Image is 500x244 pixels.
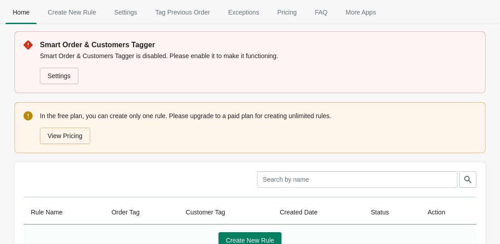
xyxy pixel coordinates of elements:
[40,128,90,144] button: View Pricing
[148,4,218,20] span: Tag Previous Order
[40,4,103,20] span: Create New Rule
[364,200,420,224] th: Status
[4,0,39,24] button: Home
[420,200,476,224] th: Action
[40,51,476,60] p: Smart Order & Customers Tagger is disabled. Please enable it to make it functioning.
[40,68,78,84] a: Settings
[24,200,104,224] th: Rule Name
[104,200,179,224] th: Order Tag
[338,4,383,20] span: More Apps
[105,0,146,24] button: Settings
[221,4,266,20] span: Exceptions
[40,40,476,50] p: Smart Order & Customers Tagger
[257,171,457,188] input: Search by name
[39,0,105,24] button: Create_New_Rule
[226,237,274,244] span: Create New Rule
[307,4,335,20] span: FAQ
[107,4,145,20] span: Settings
[179,200,272,224] th: Customer Tag
[5,4,37,20] span: Home
[40,110,476,145] div: In the free plan, you can create only one rule. Please upgrade to a paid plan for creating unlimi...
[270,4,304,20] span: Pricing
[272,200,364,224] th: Created Date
